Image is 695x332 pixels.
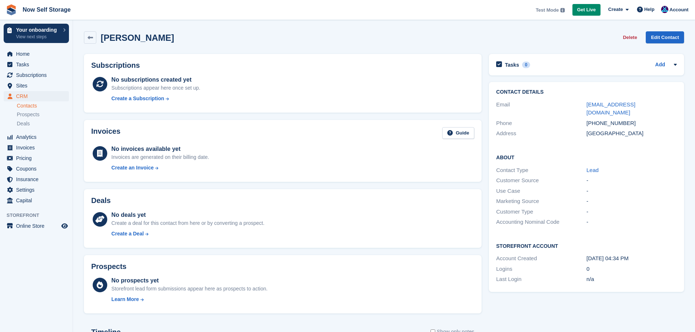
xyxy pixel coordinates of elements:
[587,265,677,273] div: 0
[496,166,586,175] div: Contact Type
[16,153,60,163] span: Pricing
[4,164,69,174] a: menu
[60,222,69,230] a: Preview store
[4,153,69,163] a: menu
[4,185,69,195] a: menu
[91,262,127,271] h2: Prospects
[644,6,655,13] span: Help
[496,176,586,185] div: Customer Source
[4,174,69,184] a: menu
[587,208,677,216] div: -
[111,75,200,84] div: No subscriptions created yet
[4,221,69,231] a: menu
[111,95,164,102] div: Create a Subscription
[111,296,139,303] div: Learn More
[536,7,559,14] span: Test Mode
[111,230,264,238] a: Create a Deal
[587,197,677,206] div: -
[4,142,69,153] a: menu
[111,84,200,92] div: Subscriptions appear here once set up.
[17,120,69,128] a: Deals
[587,101,636,116] a: [EMAIL_ADDRESS][DOMAIN_NAME]
[17,102,69,109] a: Contacts
[442,127,474,139] a: Guide
[646,31,684,43] a: Edit Contact
[111,276,267,285] div: No prospects yet
[6,4,17,15] img: stora-icon-8386f47178a22dfd0bd8f6a31ec36ba5ce8667c1dd55bd0f319d3a0aa187defe.svg
[587,254,677,263] div: [DATE] 04:34 PM
[4,59,69,70] a: menu
[496,265,586,273] div: Logins
[16,174,60,184] span: Insurance
[496,129,586,138] div: Address
[7,212,73,219] span: Storefront
[16,27,59,32] p: Your onboarding
[496,89,677,95] h2: Contact Details
[4,49,69,59] a: menu
[17,111,39,118] span: Prospects
[522,62,530,68] div: 0
[587,218,677,226] div: -
[16,221,60,231] span: Online Store
[4,195,69,206] a: menu
[111,285,267,293] div: Storefront lead form submissions appear here as prospects to action.
[111,296,267,303] a: Learn More
[655,61,665,69] a: Add
[111,230,144,238] div: Create a Deal
[16,49,60,59] span: Home
[16,70,60,80] span: Subscriptions
[587,187,677,195] div: -
[496,187,586,195] div: Use Case
[16,91,60,101] span: CRM
[111,145,209,153] div: No invoices available yet
[111,211,264,219] div: No deals yet
[16,59,60,70] span: Tasks
[496,197,586,206] div: Marketing Source
[16,34,59,40] p: View next steps
[496,218,586,226] div: Accounting Nominal Code
[111,164,154,172] div: Create an Invoice
[111,219,264,227] div: Create a deal for this contact from here or by converting a prospect.
[16,132,60,142] span: Analytics
[91,61,474,70] h2: Subscriptions
[91,127,120,139] h2: Invoices
[608,6,623,13] span: Create
[587,275,677,284] div: n/a
[111,153,209,161] div: Invoices are generated on their billing date.
[661,6,668,13] img: Holly Hudson
[17,111,69,118] a: Prospects
[16,142,60,153] span: Invoices
[496,119,586,128] div: Phone
[572,4,601,16] a: Get Live
[4,91,69,101] a: menu
[111,164,209,172] a: Create an Invoice
[577,6,596,13] span: Get Live
[17,120,30,127] span: Deals
[496,101,586,117] div: Email
[587,119,677,128] div: [PHONE_NUMBER]
[505,62,519,68] h2: Tasks
[16,81,60,91] span: Sites
[111,95,200,102] a: Create a Subscription
[4,81,69,91] a: menu
[4,132,69,142] a: menu
[587,176,677,185] div: -
[496,275,586,284] div: Last Login
[20,4,74,16] a: Now Self Storage
[16,195,60,206] span: Capital
[91,196,111,205] h2: Deals
[587,167,599,173] a: Lead
[587,129,677,138] div: [GEOGRAPHIC_DATA]
[669,6,688,13] span: Account
[620,31,640,43] button: Delete
[101,33,174,43] h2: [PERSON_NAME]
[496,153,677,161] h2: About
[4,24,69,43] a: Your onboarding View next steps
[496,254,586,263] div: Account Created
[16,164,60,174] span: Coupons
[16,185,60,195] span: Settings
[496,208,586,216] div: Customer Type
[560,8,565,12] img: icon-info-grey-7440780725fd019a000dd9b08b2336e03edf1995a4989e88bcd33f0948082b44.svg
[4,70,69,80] a: menu
[496,242,677,249] h2: Storefront Account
